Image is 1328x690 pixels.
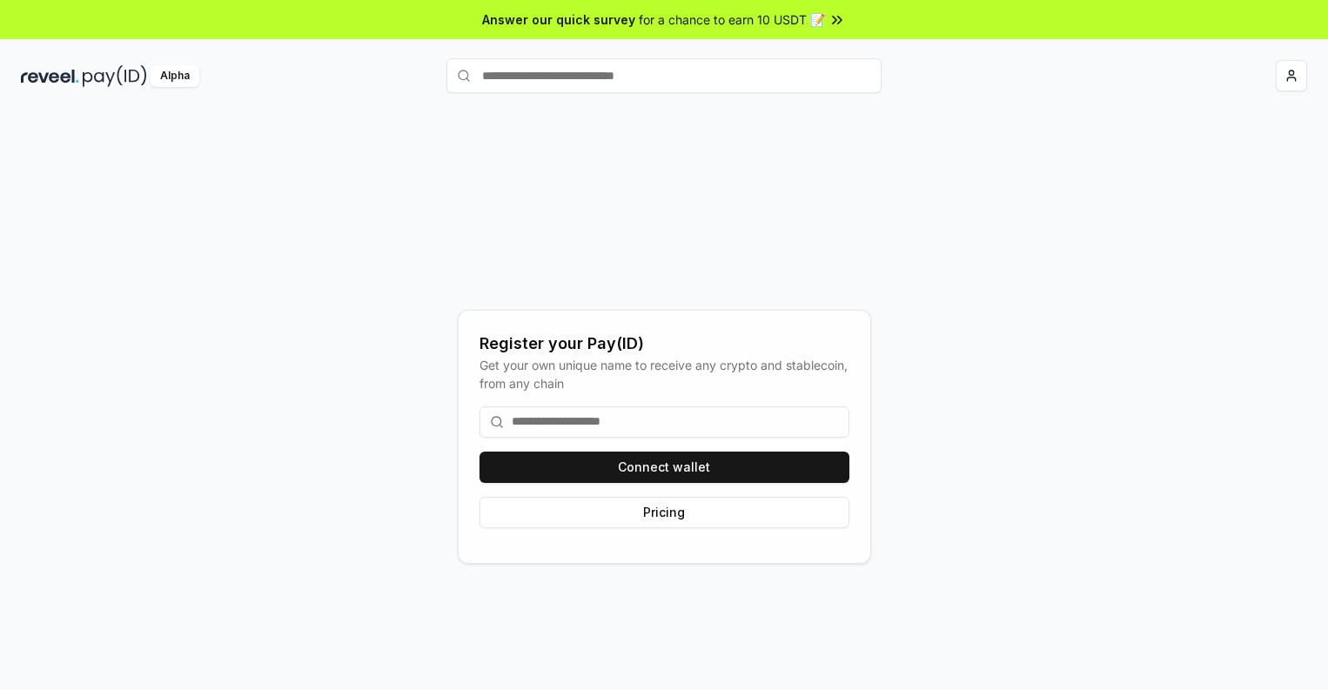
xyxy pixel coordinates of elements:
button: Connect wallet [480,452,849,483]
div: Get your own unique name to receive any crypto and stablecoin, from any chain [480,356,849,392]
span: for a chance to earn 10 USDT 📝 [639,10,825,29]
div: Register your Pay(ID) [480,332,849,356]
img: pay_id [83,65,147,87]
button: Pricing [480,497,849,528]
img: reveel_dark [21,65,79,87]
div: Alpha [151,65,199,87]
span: Answer our quick survey [482,10,635,29]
